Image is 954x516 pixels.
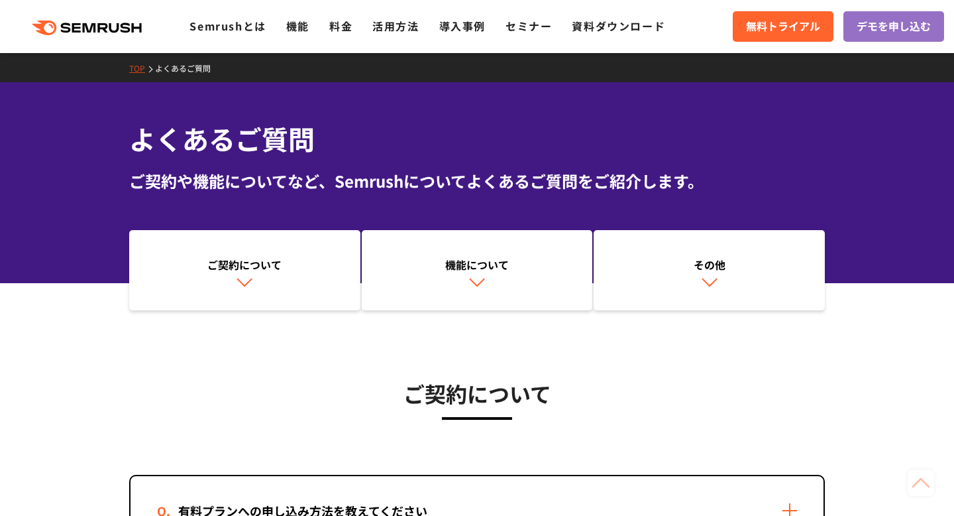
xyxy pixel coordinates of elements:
[362,230,593,311] a: 機能について
[372,18,419,34] a: 活用方法
[594,230,825,311] a: その他
[733,11,833,42] a: 無料トライアル
[129,119,825,159] h1: よくあるご質問
[129,62,155,74] a: TOP
[155,62,221,74] a: よくあるご質問
[368,257,586,273] div: 機能について
[329,18,352,34] a: 料金
[189,18,266,34] a: Semrushとは
[572,18,665,34] a: 資料ダウンロード
[286,18,309,34] a: 機能
[439,18,486,34] a: 導入事例
[129,377,825,410] h3: ご契約について
[136,257,354,273] div: ご契約について
[857,18,931,35] span: デモを申し込む
[746,18,820,35] span: 無料トライアル
[600,257,818,273] div: その他
[129,169,825,193] div: ご契約や機能についてなど、Semrushについてよくあるご質問をご紹介します。
[505,18,552,34] a: セミナー
[129,230,360,311] a: ご契約について
[843,11,944,42] a: デモを申し込む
